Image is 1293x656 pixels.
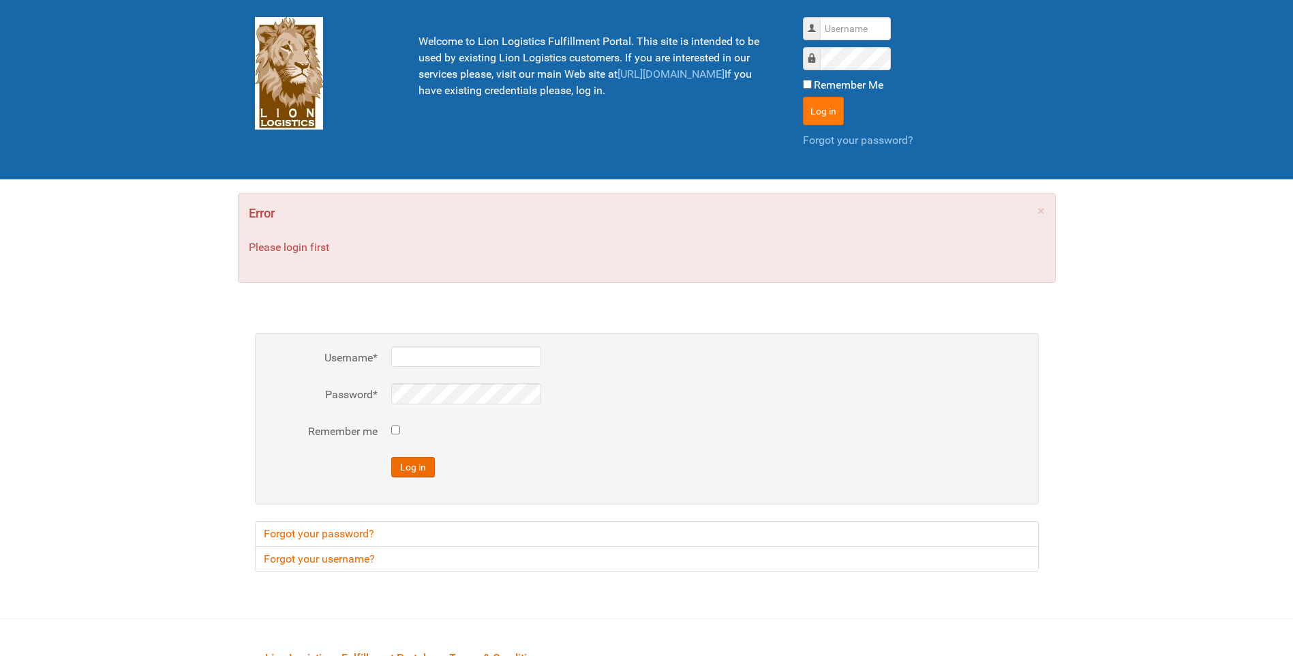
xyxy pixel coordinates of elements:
label: Password [269,387,378,403]
p: Welcome to Lion Logistics Fulfillment Portal. This site is intended to be used by existing Lion L... [419,33,769,99]
h4: Error [249,204,1045,223]
a: × [1037,204,1045,218]
label: Remember Me [814,77,883,93]
a: [URL][DOMAIN_NAME] [618,68,725,80]
a: Forgot your password? [803,134,913,147]
label: Password [817,51,817,52]
button: Log in [391,457,435,477]
img: Lion Logistics [255,17,323,130]
a: Lion Logistics [255,66,323,79]
label: Username [269,350,378,366]
a: Forgot your username? [255,546,1039,572]
label: Username [817,21,817,22]
button: Log in [803,97,844,125]
input: Username [820,17,891,40]
p: Please login first [249,239,1045,256]
label: Remember me [269,423,378,440]
a: Forgot your password? [255,521,1039,547]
